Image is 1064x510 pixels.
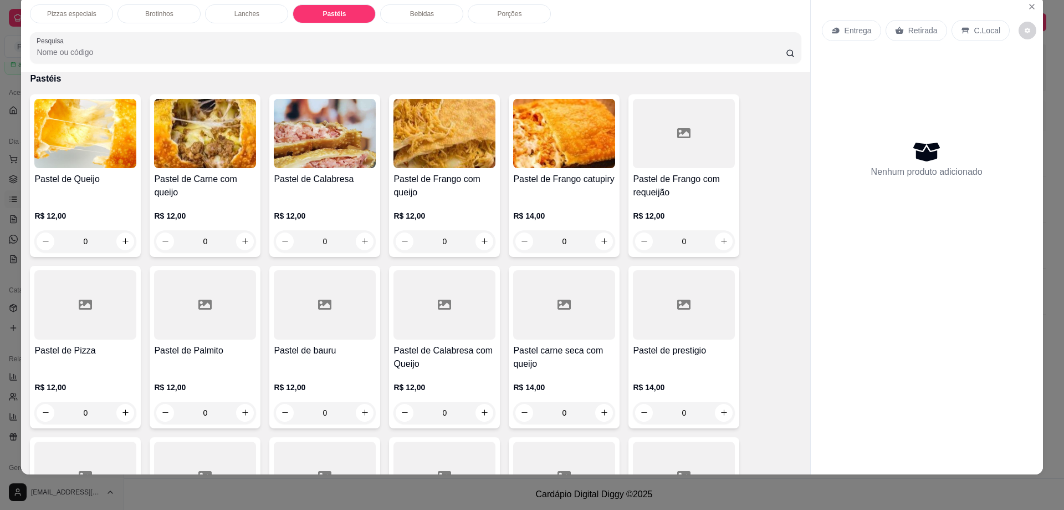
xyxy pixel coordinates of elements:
p: R$ 12,00 [274,210,376,221]
p: R$ 12,00 [154,382,256,393]
h4: Pastel de Queijo [34,173,136,186]
p: Lanches [234,9,259,18]
p: R$ 12,00 [393,210,495,221]
button: decrease-product-quantity [396,404,413,422]
button: increase-product-quantity [236,233,254,250]
h4: Pastel de Carne com queijo [154,173,256,199]
p: Retirada [908,25,938,36]
img: product-image [513,99,615,168]
button: increase-product-quantity [236,404,254,422]
p: Nenhum produto adicionado [871,165,983,179]
p: R$ 14,00 [513,210,615,221]
img: product-image [274,99,376,168]
label: Pesquisa [37,36,68,46]
button: decrease-product-quantity [37,233,54,250]
h4: Pastel de Pizza [34,344,136,357]
button: decrease-product-quantity [515,233,533,250]
p: Pastéis [323,9,346,18]
input: Pesquisa [37,47,785,58]
p: R$ 12,00 [393,382,495,393]
button: increase-product-quantity [595,233,613,250]
img: product-image [34,99,136,168]
button: decrease-product-quantity [635,233,653,250]
button: decrease-product-quantity [276,233,294,250]
button: increase-product-quantity [595,404,613,422]
p: R$ 14,00 [633,382,735,393]
p: Bebidas [410,9,434,18]
button: increase-product-quantity [715,233,733,250]
h4: Pastel de Frango com requeijão [633,173,735,199]
button: increase-product-quantity [356,233,374,250]
button: decrease-product-quantity [1019,22,1036,39]
button: decrease-product-quantity [156,233,174,250]
button: decrease-product-quantity [37,404,54,422]
p: R$ 12,00 [34,382,136,393]
p: Pizzas especiais [47,9,96,18]
p: R$ 14,00 [513,382,615,393]
h4: Pastel de Frango com queijo [393,173,495,199]
button: increase-product-quantity [116,233,134,250]
img: product-image [393,99,495,168]
p: Brotinhos [145,9,173,18]
h4: Pastel de Palmito [154,344,256,357]
button: decrease-product-quantity [515,404,533,422]
button: increase-product-quantity [475,404,493,422]
button: decrease-product-quantity [635,404,653,422]
h4: Pastel de Calabresa [274,173,376,186]
p: R$ 12,00 [34,210,136,221]
button: decrease-product-quantity [396,233,413,250]
p: R$ 12,00 [274,382,376,393]
button: increase-product-quantity [475,233,493,250]
p: R$ 12,00 [633,210,735,221]
p: R$ 12,00 [154,210,256,221]
p: Porções [497,9,521,18]
h4: Pastel de Calabresa com Queijo [393,344,495,371]
p: Pastéis [30,72,801,85]
h4: Pastel carne seca com queijo [513,344,615,371]
h4: Pastel de prestigio [633,344,735,357]
h4: Pastel de Frango catupiry [513,173,615,186]
h4: Pastel de bauru [274,344,376,357]
p: C.Local [974,25,1000,36]
button: increase-product-quantity [715,404,733,422]
button: increase-product-quantity [356,404,374,422]
button: decrease-product-quantity [276,404,294,422]
p: Entrega [845,25,872,36]
button: increase-product-quantity [116,404,134,422]
button: decrease-product-quantity [156,404,174,422]
img: product-image [154,99,256,168]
